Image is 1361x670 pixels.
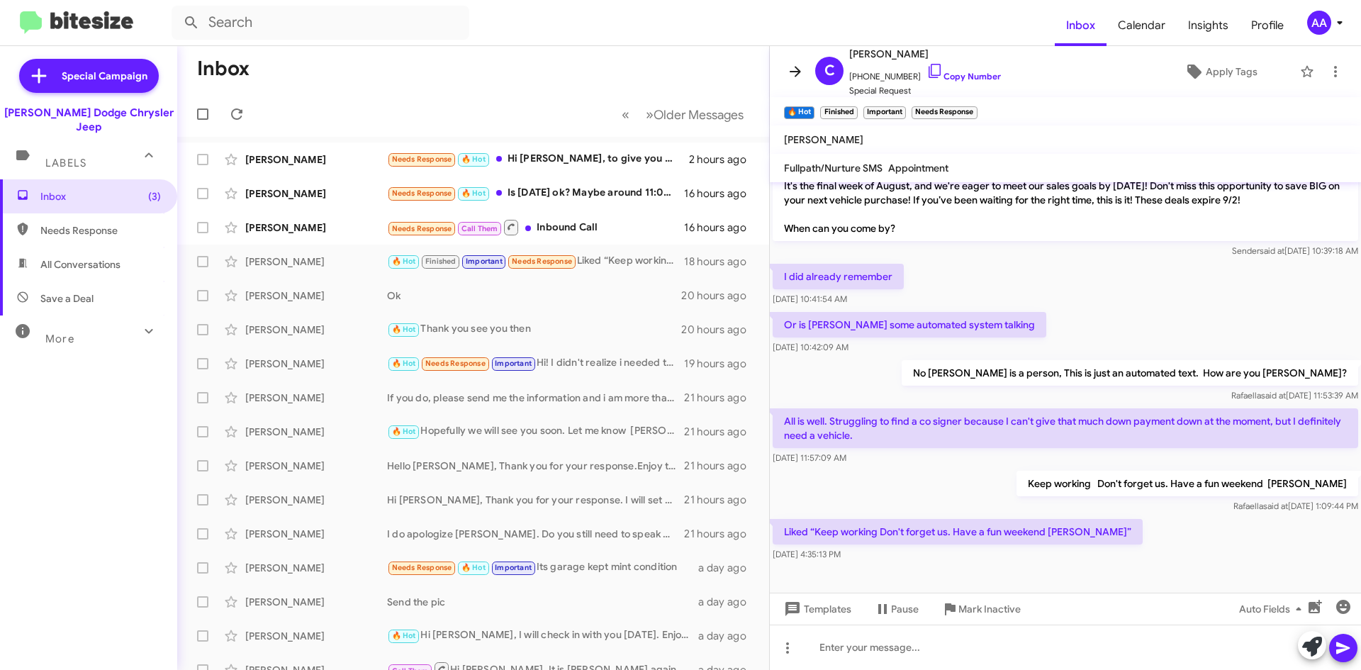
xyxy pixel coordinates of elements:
[784,133,863,146] span: [PERSON_NAME]
[392,155,452,164] span: Needs Response
[684,493,758,507] div: 21 hours ago
[698,629,758,643] div: a day ago
[1016,471,1358,496] p: Keep working Don't forget us. Have a fun weekend [PERSON_NAME]
[387,391,684,405] div: If you do, please send me the information and i am more than happy to come this week
[387,185,684,201] div: Is [DATE] ok? Maybe around 11:00am?
[245,186,387,201] div: [PERSON_NAME]
[1228,596,1318,622] button: Auto Fields
[387,559,698,576] div: Its garage kept mint condition
[1233,501,1358,511] span: Rafaella [DATE] 1:09:44 PM
[245,289,387,303] div: [PERSON_NAME]
[820,106,857,119] small: Finished
[387,627,698,644] div: Hi [PERSON_NAME], I will check in with you [DATE]. Enjoy the weekend. [PERSON_NAME]
[773,452,846,463] span: [DATE] 11:57:09 AM
[387,595,698,609] div: Send the pic
[684,391,758,405] div: 21 hours ago
[245,391,387,405] div: [PERSON_NAME]
[1107,5,1177,46] a: Calendar
[863,596,930,622] button: Pause
[1055,5,1107,46] a: Inbox
[622,106,629,123] span: «
[684,255,758,269] div: 18 hours ago
[1206,59,1258,84] span: Apply Tags
[926,71,1001,82] a: Copy Number
[387,493,684,507] div: Hi [PERSON_NAME], Thank you for your response. I will set a tentative appointment and you can let...
[387,218,684,236] div: Inbound Call
[689,152,758,167] div: 2 hours ago
[461,189,486,198] span: 🔥 Hot
[495,359,532,368] span: Important
[681,323,758,337] div: 20 hours ago
[245,323,387,337] div: [PERSON_NAME]
[698,595,758,609] div: a day ago
[45,157,86,169] span: Labels
[698,561,758,575] div: a day ago
[245,220,387,235] div: [PERSON_NAME]
[849,84,1001,98] span: Special Request
[245,493,387,507] div: [PERSON_NAME]
[387,151,689,167] div: Hi [PERSON_NAME], to give you more info. I'm looking for 2025 Jeep Sahara 4xe (white, anvil, gray...
[958,596,1021,622] span: Mark Inactive
[245,152,387,167] div: [PERSON_NAME]
[1240,5,1295,46] span: Profile
[392,427,416,436] span: 🔥 Hot
[912,106,977,119] small: Needs Response
[40,189,161,203] span: Inbox
[392,257,416,266] span: 🔥 Hot
[425,359,486,368] span: Needs Response
[770,596,863,622] button: Templates
[1263,501,1288,511] span: said at
[1177,5,1240,46] a: Insights
[466,257,503,266] span: Important
[172,6,469,40] input: Search
[461,155,486,164] span: 🔥 Hot
[40,257,121,272] span: All Conversations
[773,408,1358,448] p: All is well. Struggling to find a co signer because I can't give that much down payment down at t...
[773,519,1143,545] p: Liked “Keep working Don't forget us. Have a fun weekend [PERSON_NAME]”
[849,45,1001,62] span: [PERSON_NAME]
[681,289,758,303] div: 20 hours ago
[684,459,758,473] div: 21 hours ago
[773,312,1046,337] p: Or is [PERSON_NAME] some automated system talking
[387,459,684,473] div: Hello [PERSON_NAME], Thank you for your response.Enjoy the Holiday Weekend.
[387,253,684,269] div: Liked “Keep working Don't forget us. Have a fun weekend [PERSON_NAME]”
[614,100,752,129] nav: Page navigation example
[461,563,486,572] span: 🔥 Hot
[245,357,387,371] div: [PERSON_NAME]
[45,333,74,345] span: More
[1148,59,1293,84] button: Apply Tags
[245,595,387,609] div: [PERSON_NAME]
[148,189,161,203] span: (3)
[684,527,758,541] div: 21 hours ago
[863,106,906,119] small: Important
[849,62,1001,84] span: [PHONE_NUMBER]
[392,359,416,368] span: 🔥 Hot
[392,224,452,233] span: Needs Response
[245,561,387,575] div: [PERSON_NAME]
[62,69,147,83] span: Special Campaign
[392,563,452,572] span: Needs Response
[902,360,1358,386] p: No [PERSON_NAME] is a person, This is just an automated text. How are you [PERSON_NAME]?
[1295,11,1345,35] button: AA
[461,224,498,233] span: Call Them
[245,527,387,541] div: [PERSON_NAME]
[387,423,684,440] div: Hopefully we will see you soon. Let me know [PERSON_NAME]
[392,631,416,640] span: 🔥 Hot
[245,255,387,269] div: [PERSON_NAME]
[1232,245,1358,256] span: Sender [DATE] 10:39:18 AM
[495,563,532,572] span: Important
[387,321,681,337] div: Thank you see you then
[1307,11,1331,35] div: AA
[40,291,94,306] span: Save a Deal
[891,596,919,622] span: Pause
[245,629,387,643] div: [PERSON_NAME]
[684,220,758,235] div: 16 hours ago
[784,162,883,174] span: Fullpath/Nurture SMS
[773,342,848,352] span: [DATE] 10:42:09 AM
[773,549,841,559] span: [DATE] 4:35:13 PM
[930,596,1032,622] button: Mark Inactive
[1231,390,1358,401] span: Rafaella [DATE] 11:53:39 AM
